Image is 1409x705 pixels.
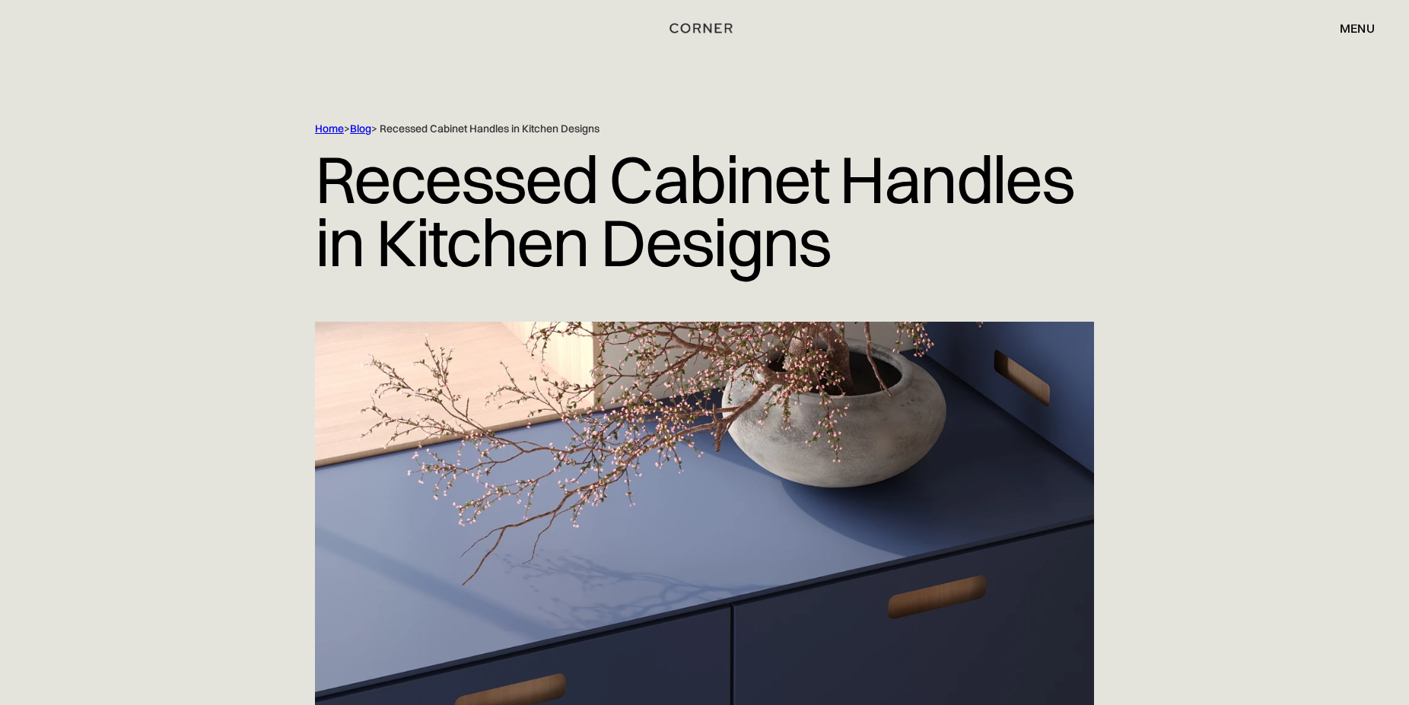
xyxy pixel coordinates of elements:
[315,122,344,135] a: Home
[350,122,371,135] a: Blog
[315,122,1030,136] div: > > Recessed Cabinet Handles in Kitchen Designs
[315,136,1094,285] h1: Recessed Cabinet Handles in Kitchen Designs
[651,18,757,38] a: home
[1325,15,1375,41] div: menu
[1340,22,1375,34] div: menu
